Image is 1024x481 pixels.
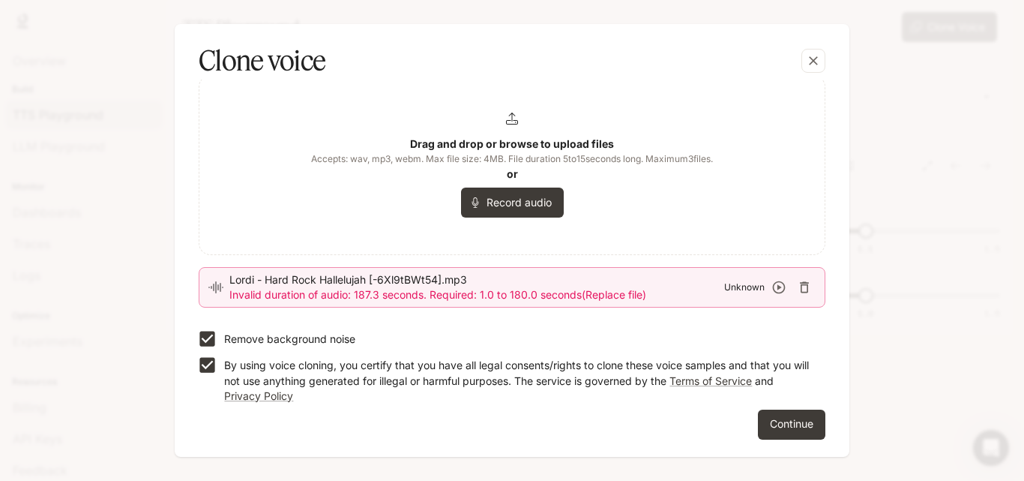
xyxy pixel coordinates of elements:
button: Continue [758,410,825,440]
a: Terms of Service [669,374,752,387]
span: Lordi - Hard Rock Hallelujah [-6Xl9tBWt54].mp3 [229,272,724,287]
a: Privacy Policy [224,389,293,402]
button: Record audio [461,188,564,218]
b: or [507,167,518,180]
span: Accepts: wav, mp3, webm. Max file size: 4MB. File duration 5 to 15 seconds long. Maximum 3 files. [311,152,713,167]
p: By using voice cloning, you certify that you have all legal consents/rights to clone these voice ... [224,358,813,403]
span: Unknown [724,280,765,295]
p: Invalid duration of audio: 187.3 seconds. Required: 1.0 to 180.0 seconds (Replace file) [229,287,724,302]
b: Drag and drop or browse to upload files [410,137,614,150]
p: Remove background noise [224,332,355,347]
h5: Clone voice [199,42,325,80]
